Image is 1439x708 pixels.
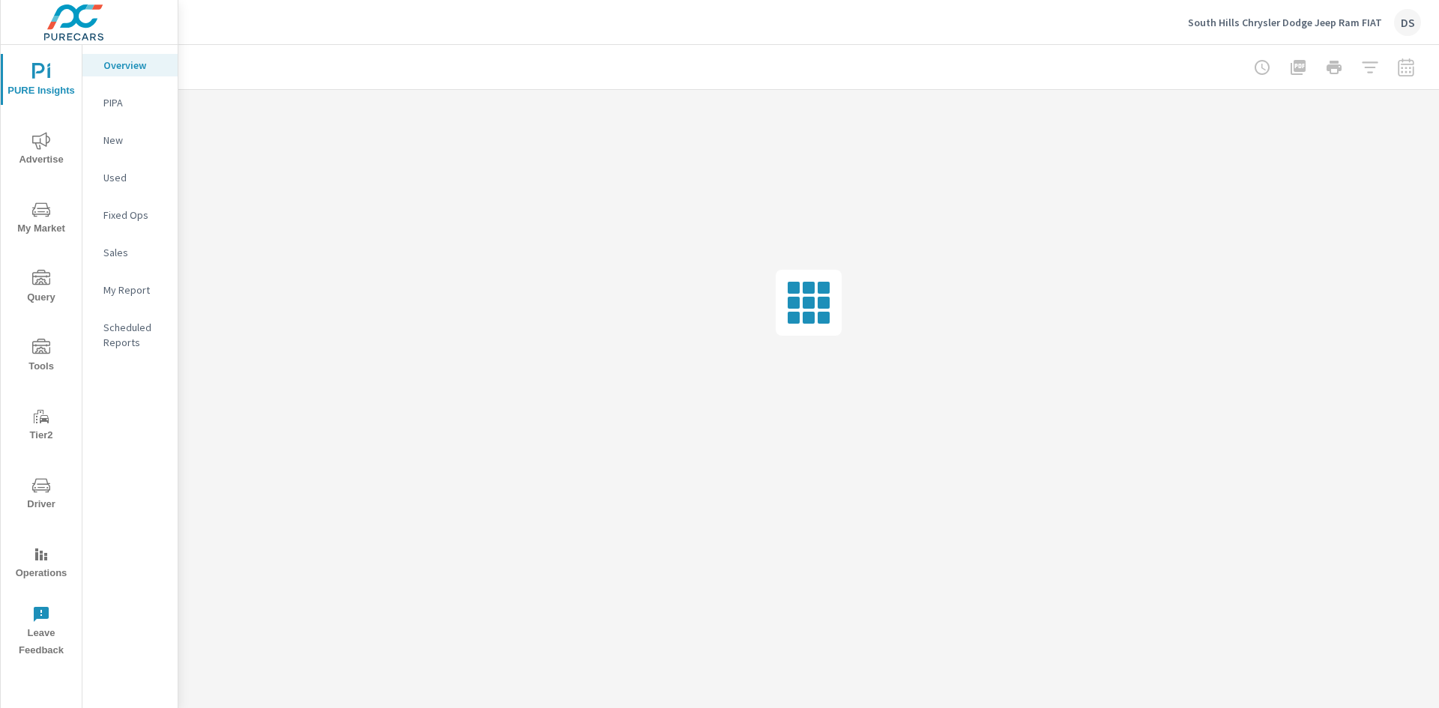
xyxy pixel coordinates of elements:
[1,45,82,665] div: nav menu
[82,91,178,114] div: PIPA
[5,545,77,582] span: Operations
[82,241,178,264] div: Sales
[82,204,178,226] div: Fixed Ops
[1188,16,1382,29] p: South Hills Chrysler Dodge Jeep Ram FIAT
[103,245,166,260] p: Sales
[103,282,166,297] p: My Report
[103,133,166,148] p: New
[5,339,77,375] span: Tools
[103,320,166,350] p: Scheduled Reports
[5,63,77,100] span: PURE Insights
[103,170,166,185] p: Used
[103,95,166,110] p: PIPA
[82,316,178,354] div: Scheduled Reports
[103,58,166,73] p: Overview
[5,605,77,659] span: Leave Feedback
[5,270,77,306] span: Query
[5,476,77,513] span: Driver
[103,208,166,223] p: Fixed Ops
[5,408,77,444] span: Tier2
[82,54,178,76] div: Overview
[1394,9,1421,36] div: DS
[82,129,178,151] div: New
[82,279,178,301] div: My Report
[5,132,77,169] span: Advertise
[82,166,178,189] div: Used
[5,201,77,237] span: My Market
